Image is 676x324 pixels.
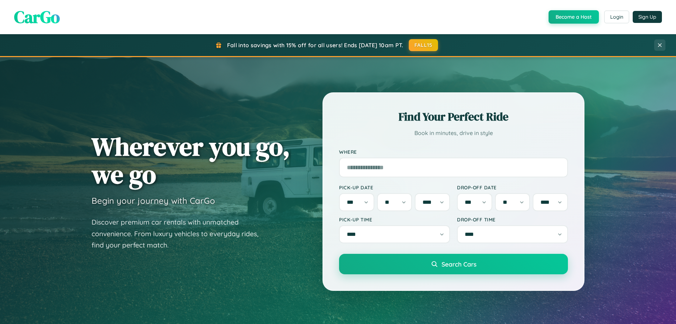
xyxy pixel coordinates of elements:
button: Search Cars [339,254,568,274]
h2: Find Your Perfect Ride [339,109,568,124]
h1: Wherever you go, we go [92,133,290,188]
span: Search Cars [442,260,476,268]
button: Login [604,11,629,23]
label: Pick-up Time [339,216,450,222]
label: Drop-off Date [457,184,568,190]
label: Pick-up Date [339,184,450,190]
button: Become a Host [549,10,599,24]
h3: Begin your journey with CarGo [92,195,215,206]
button: Sign Up [633,11,662,23]
label: Where [339,149,568,155]
button: FALL15 [409,39,438,51]
span: CarGo [14,5,60,29]
p: Discover premium car rentals with unmatched convenience. From luxury vehicles to everyday rides, ... [92,216,268,251]
p: Book in minutes, drive in style [339,128,568,138]
span: Fall into savings with 15% off for all users! Ends [DATE] 10am PT. [227,42,403,49]
label: Drop-off Time [457,216,568,222]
